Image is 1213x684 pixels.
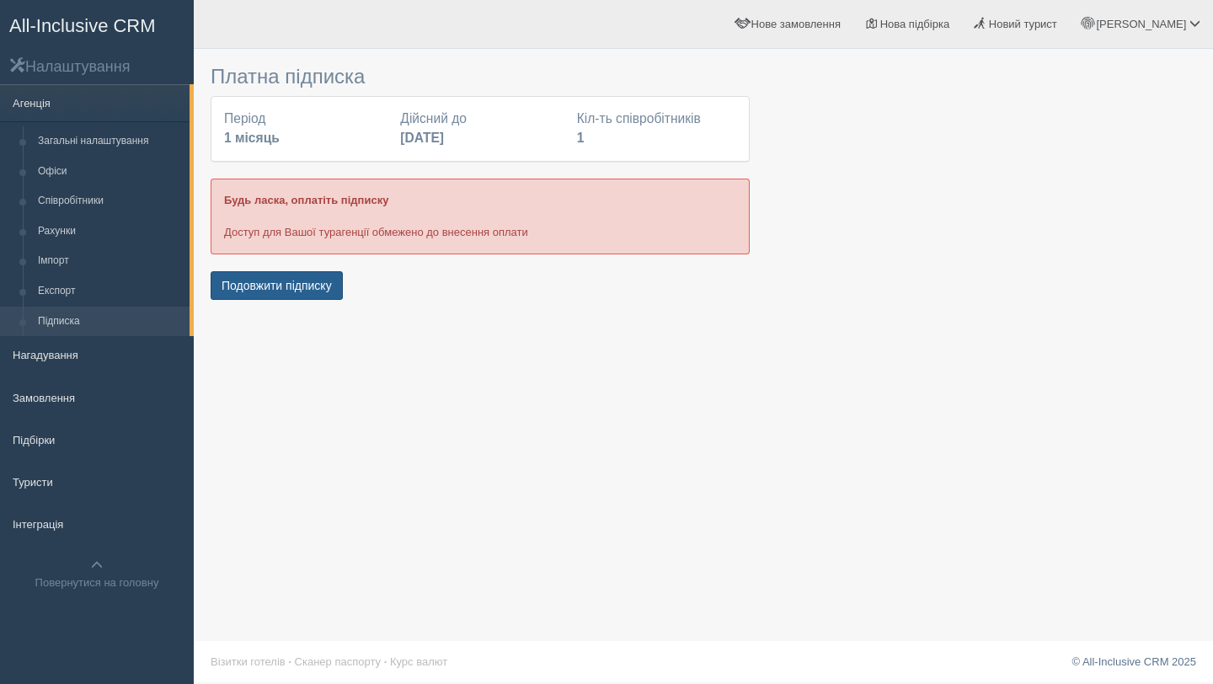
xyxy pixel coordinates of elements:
[390,655,447,668] a: Курс валют
[751,18,841,30] span: Нове замовлення
[400,131,444,145] b: [DATE]
[211,66,750,88] h3: Платна підписка
[30,157,190,187] a: Офіси
[392,110,568,148] div: Дійсний до
[989,18,1057,30] span: Новий турист
[1,1,193,47] a: All-Inclusive CRM
[30,307,190,337] a: Підписка
[384,655,387,668] span: ·
[569,110,745,148] div: Кіл-ть співробітників
[1096,18,1186,30] span: [PERSON_NAME]
[288,655,291,668] span: ·
[9,15,156,36] span: All-Inclusive CRM
[216,110,392,148] div: Період
[211,179,750,254] div: Доступ для Вашої турагенції обмежено до внесення оплати
[224,131,280,145] b: 1 місяць
[880,18,950,30] span: Нова підбірка
[30,126,190,157] a: Загальні налаштування
[1071,655,1196,668] a: © All-Inclusive CRM 2025
[295,655,381,668] a: Сканер паспорту
[577,131,585,145] b: 1
[211,271,343,300] button: Подовжити підписку
[211,655,286,668] a: Візитки готелів
[30,246,190,276] a: Імпорт
[30,186,190,216] a: Співробітники
[224,194,388,206] b: Будь ласка, оплатіть підписку
[30,216,190,247] a: Рахунки
[30,276,190,307] a: Експорт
